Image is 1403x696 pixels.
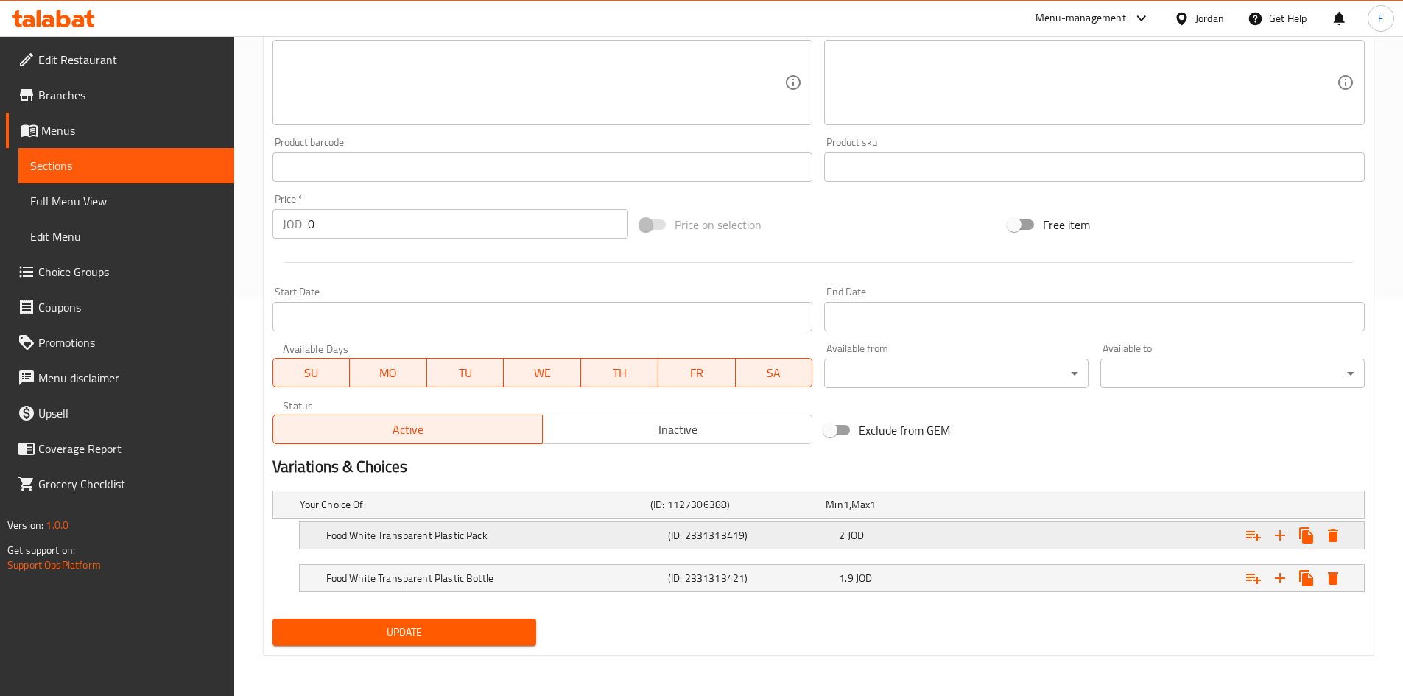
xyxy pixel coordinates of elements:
[6,113,234,148] a: Menus
[30,157,222,175] span: Sections
[839,569,853,588] span: 1.9
[30,228,222,245] span: Edit Menu
[742,362,807,384] span: SA
[1267,522,1293,549] button: Add new choice
[587,362,653,384] span: TH
[356,362,421,384] span: MO
[6,77,234,113] a: Branches
[7,516,43,535] span: Version:
[38,51,222,68] span: Edit Restaurant
[6,42,234,77] a: Edit Restaurant
[300,497,644,512] h5: Your Choice Of:
[18,219,234,254] a: Edit Menu
[675,216,762,233] span: Price on selection
[1043,216,1090,233] span: Free item
[308,209,629,239] input: Please enter price
[6,396,234,431] a: Upsell
[1293,565,1320,591] button: Clone new choice
[38,86,222,104] span: Branches
[1293,522,1320,549] button: Clone new choice
[18,148,234,183] a: Sections
[549,419,806,440] span: Inactive
[581,358,658,387] button: TH
[6,289,234,325] a: Coupons
[284,623,525,641] span: Update
[350,358,427,387] button: MO
[1320,565,1346,591] button: Delete Food White Transparent Plastic Bottle
[38,475,222,493] span: Grocery Checklist
[279,362,345,384] span: SU
[6,325,234,360] a: Promotions
[300,522,1364,549] div: Expand
[1100,359,1365,388] div: ​
[7,541,75,560] span: Get support on:
[1240,522,1267,549] button: Add choice group
[658,358,736,387] button: FR
[856,569,872,588] span: JOD
[38,263,222,281] span: Choice Groups
[6,254,234,289] a: Choice Groups
[433,362,499,384] span: TU
[7,555,101,574] a: Support.OpsPlatform
[6,466,234,502] a: Grocery Checklist
[283,215,302,233] p: JOD
[1320,522,1346,549] button: Delete Food White Transparent Plastic Pack
[824,359,1089,388] div: ​
[272,415,543,444] button: Active
[38,404,222,422] span: Upsell
[736,358,813,387] button: SA
[1240,565,1267,591] button: Add choice group
[41,122,222,139] span: Menus
[650,497,820,512] h5: (ID: 1127306388)
[851,495,870,514] span: Max
[824,152,1365,182] input: Please enter product sku
[668,571,833,586] h5: (ID: 2331313421)
[272,456,1365,478] h2: Variations & Choices
[326,571,662,586] h5: Food White Transparent Plastic Bottle
[18,183,234,219] a: Full Menu View
[300,565,1364,591] div: Expand
[6,431,234,466] a: Coverage Report
[326,528,662,543] h5: Food White Transparent Plastic Pack
[826,495,843,514] span: Min
[848,526,864,545] span: JOD
[826,497,995,512] div: ,
[6,360,234,396] a: Menu disclaimer
[30,192,222,210] span: Full Menu View
[510,362,575,384] span: WE
[273,491,1364,518] div: Expand
[1195,10,1224,27] div: Jordan
[272,358,351,387] button: SU
[1267,565,1293,591] button: Add new choice
[839,526,845,545] span: 2
[272,152,813,182] input: Please enter product barcode
[859,421,950,439] span: Exclude from GEM
[427,358,504,387] button: TU
[668,528,833,543] h5: (ID: 2331313419)
[870,495,876,514] span: 1
[38,369,222,387] span: Menu disclaimer
[38,334,222,351] span: Promotions
[46,516,68,535] span: 1.0.0
[38,298,222,316] span: Coupons
[1378,10,1383,27] span: F
[279,419,537,440] span: Active
[1035,10,1126,27] div: Menu-management
[843,495,849,514] span: 1
[272,619,537,646] button: Update
[38,440,222,457] span: Coverage Report
[504,358,581,387] button: WE
[664,362,730,384] span: FR
[542,415,812,444] button: Inactive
